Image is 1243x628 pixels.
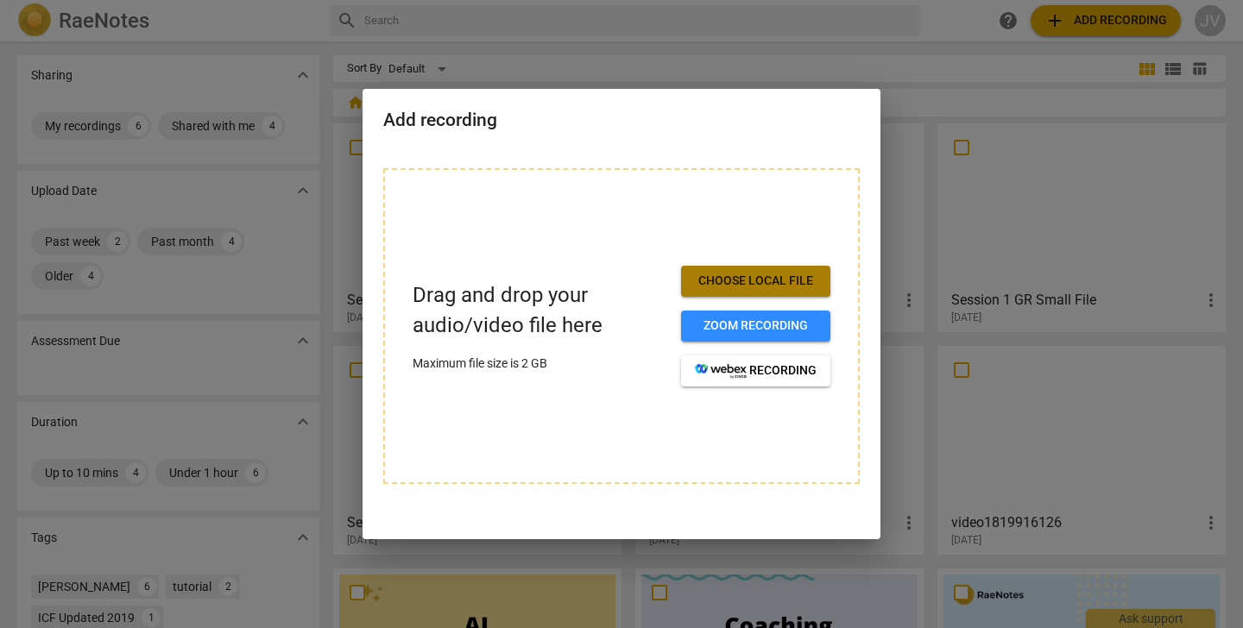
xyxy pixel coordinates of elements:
h2: Add recording [383,110,860,131]
p: Maximum file size is 2 GB [413,355,667,373]
button: Choose local file [681,266,830,297]
button: recording [681,355,830,386]
span: Zoom recording [695,317,817,335]
span: Choose local file [695,273,817,290]
button: Zoom recording [681,311,830,342]
span: recording [695,362,817,380]
p: Drag and drop your audio/video file here [413,280,667,341]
